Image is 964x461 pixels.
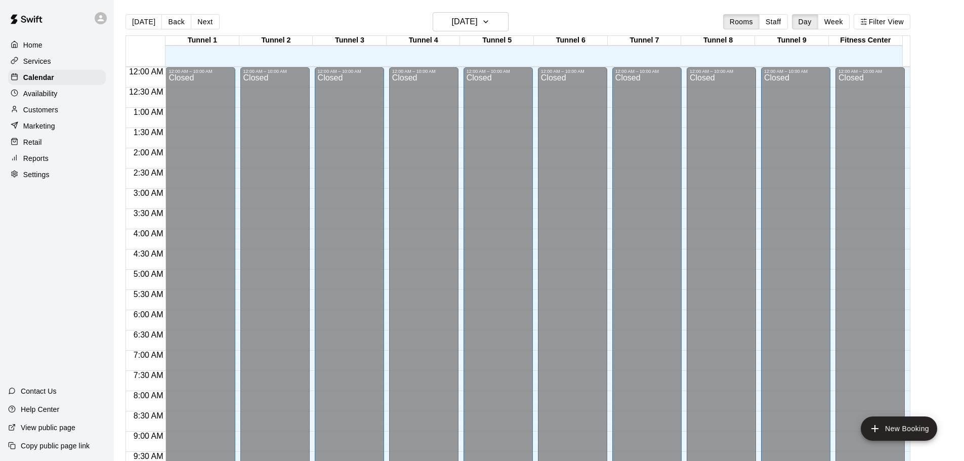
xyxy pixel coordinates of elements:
span: 12:00 AM [127,67,166,76]
a: Home [8,37,106,53]
button: Staff [759,14,788,29]
span: 12:30 AM [127,88,166,96]
span: 5:00 AM [131,270,166,278]
div: 12:00 AM – 10:00 AM [690,69,753,74]
a: Settings [8,167,106,182]
button: add [861,416,937,441]
p: Reports [23,153,49,163]
div: Tunnel 7 [608,36,682,46]
button: Next [191,14,219,29]
div: Tunnel 8 [681,36,755,46]
span: 2:30 AM [131,169,166,177]
button: [DATE] [125,14,162,29]
p: View public page [21,423,75,433]
p: Services [23,56,51,66]
span: 3:00 AM [131,189,166,197]
span: 2:00 AM [131,148,166,157]
button: Week [818,14,850,29]
div: 12:00 AM – 10:00 AM [169,69,232,74]
a: Services [8,54,106,69]
button: Day [792,14,818,29]
div: 12:00 AM – 10:00 AM [541,69,604,74]
div: Tunnel 2 [239,36,313,46]
div: Tunnel 3 [313,36,387,46]
p: Calendar [23,72,54,82]
p: Help Center [21,404,59,414]
div: 12:00 AM – 10:00 AM [318,69,381,74]
p: Contact Us [21,386,57,396]
div: 12:00 AM – 10:00 AM [243,69,307,74]
span: 7:00 AM [131,351,166,359]
div: 12:00 AM – 10:00 AM [764,69,827,74]
span: 1:00 AM [131,108,166,116]
span: 6:30 AM [131,330,166,339]
p: Settings [23,170,50,180]
button: Filter View [854,14,910,29]
span: 9:30 AM [131,452,166,460]
span: 6:00 AM [131,310,166,319]
a: Reports [8,151,106,166]
button: Rooms [723,14,760,29]
p: Copy public page link [21,441,90,451]
span: 4:00 AM [131,229,166,238]
span: 1:30 AM [131,128,166,137]
p: Availability [23,89,58,99]
button: Back [161,14,191,29]
a: Marketing [8,118,106,134]
a: Customers [8,102,106,117]
span: 9:00 AM [131,432,166,440]
a: Retail [8,135,106,150]
span: 8:30 AM [131,411,166,420]
p: Home [23,40,43,50]
span: 8:00 AM [131,391,166,400]
p: Marketing [23,121,55,131]
div: 12:00 AM – 10:00 AM [467,69,530,74]
div: Tunnel 6 [534,36,608,46]
div: Tunnel 1 [165,36,239,46]
p: Retail [23,137,42,147]
span: 3:30 AM [131,209,166,218]
div: 12:00 AM – 10:00 AM [392,69,455,74]
a: Availability [8,86,106,101]
p: Customers [23,105,58,115]
span: 5:30 AM [131,290,166,299]
button: [DATE] [433,12,509,31]
div: Tunnel 9 [755,36,829,46]
span: 7:30 AM [131,371,166,380]
div: Fitness Center [829,36,903,46]
div: 12:00 AM – 10:00 AM [839,69,902,74]
div: 12:00 AM – 10:00 AM [615,69,679,74]
a: Calendar [8,70,106,85]
div: Tunnel 5 [460,36,534,46]
span: 4:30 AM [131,249,166,258]
div: Tunnel 4 [387,36,460,46]
h6: [DATE] [452,15,478,29]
